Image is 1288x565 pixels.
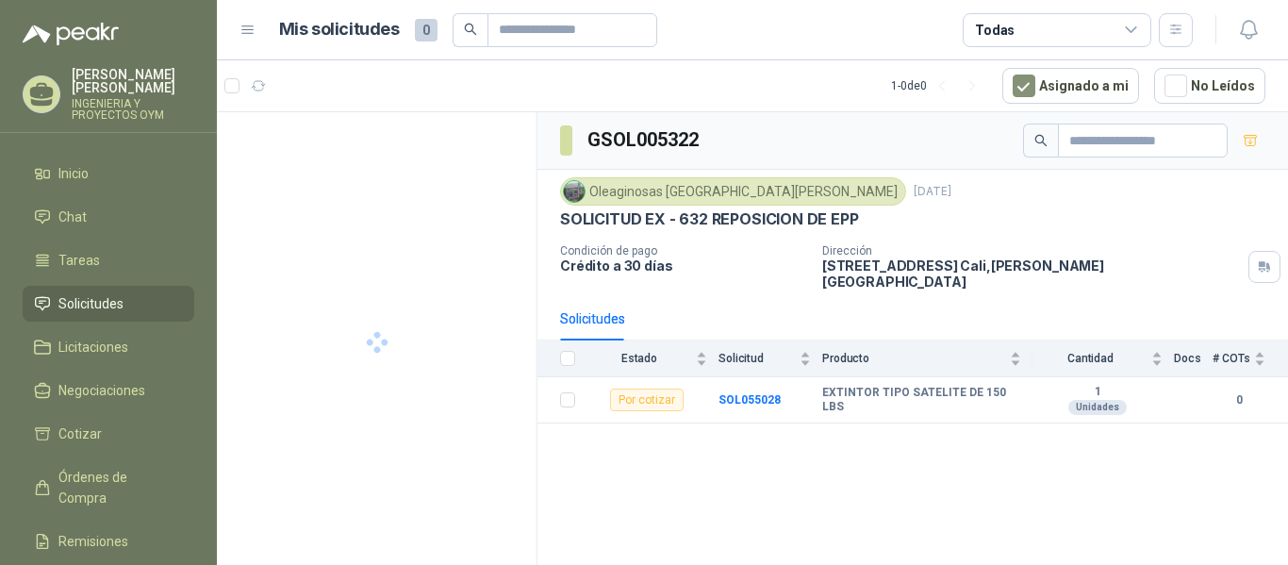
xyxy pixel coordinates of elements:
span: Cotizar [58,424,102,444]
button: Asignado a mi [1002,68,1139,104]
p: [STREET_ADDRESS] Cali , [PERSON_NAME][GEOGRAPHIC_DATA] [822,258,1241,290]
th: Cantidad [1032,341,1174,377]
th: # COTs [1213,341,1288,377]
a: Inicio [23,156,194,191]
h1: Mis solicitudes [279,16,400,43]
span: 0 [415,19,438,42]
b: 1 [1032,385,1163,400]
th: Estado [586,341,718,377]
div: Por cotizar [610,389,684,411]
p: SOLICITUD EX - 632 REPOSICION DE EPP [560,209,859,229]
th: Solicitud [718,341,822,377]
span: Solicitud [718,352,796,365]
a: Órdenes de Compra [23,459,194,516]
div: Unidades [1068,400,1127,415]
div: Solicitudes [560,308,625,329]
a: Cotizar [23,416,194,452]
span: Estado [586,352,692,365]
a: Tareas [23,242,194,278]
div: 1 - 0 de 0 [891,71,987,101]
b: 0 [1213,391,1265,409]
div: Todas [975,20,1015,41]
p: INGENIERIA Y PROYECTOS OYM [72,98,194,121]
span: Remisiones [58,531,128,552]
span: Negociaciones [58,380,145,401]
img: Logo peakr [23,23,119,45]
span: Cantidad [1032,352,1148,365]
h3: GSOL005322 [587,125,702,155]
span: Licitaciones [58,337,128,357]
a: Licitaciones [23,329,194,365]
span: Inicio [58,163,89,184]
span: Chat [58,207,87,227]
span: # COTs [1213,352,1250,365]
p: Condición de pago [560,244,807,258]
a: Solicitudes [23,286,194,322]
div: Oleaginosas [GEOGRAPHIC_DATA][PERSON_NAME] [560,177,906,206]
p: Dirección [822,244,1241,258]
a: SOL055028 [718,393,781,407]
button: No Leídos [1154,68,1265,104]
p: Crédito a 30 días [560,258,807,274]
a: Negociaciones [23,373,194,408]
a: Chat [23,199,194,235]
span: Producto [822,352,1006,365]
p: [DATE] [914,183,951,201]
p: [PERSON_NAME] [PERSON_NAME] [72,68,194,94]
span: search [1034,134,1048,147]
span: search [464,23,477,36]
a: Remisiones [23,523,194,559]
span: Solicitudes [58,293,124,314]
span: Órdenes de Compra [58,467,176,508]
img: Company Logo [564,181,585,202]
th: Producto [822,341,1032,377]
b: EXTINTOR TIPO SATELITE DE 150 LBS [822,386,1021,415]
th: Docs [1174,341,1213,377]
span: Tareas [58,250,100,271]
